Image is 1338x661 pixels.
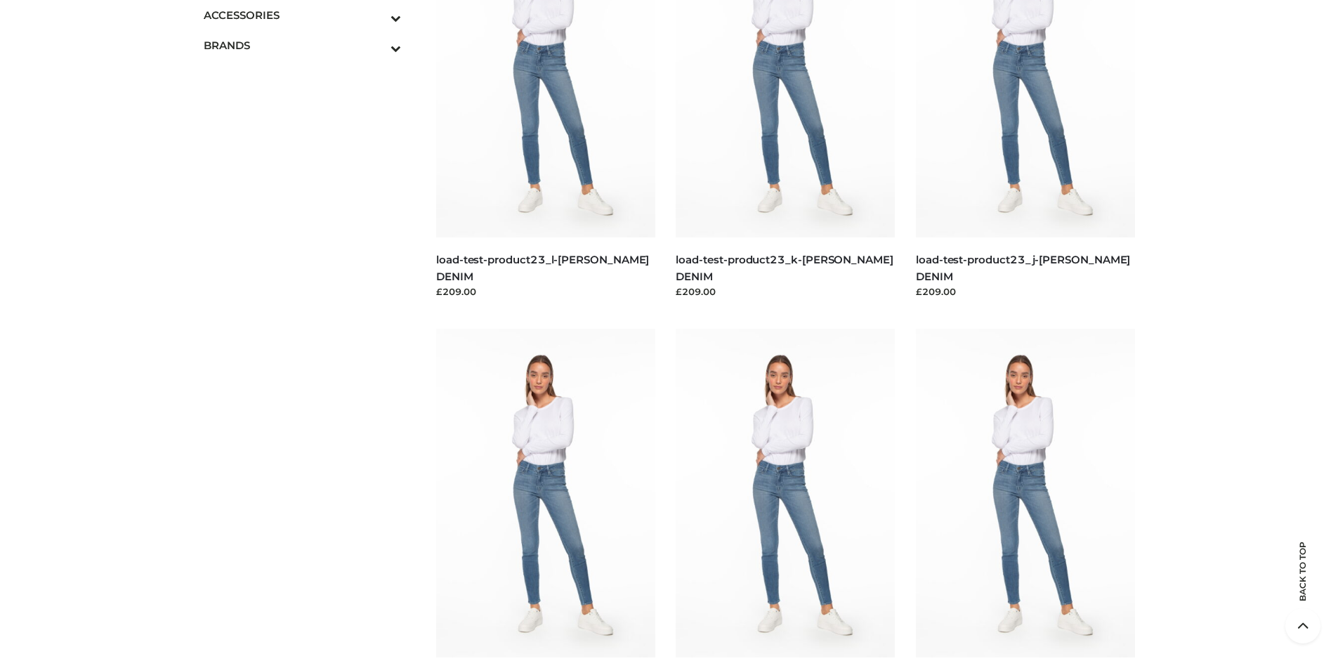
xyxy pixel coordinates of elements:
a: load-test-product23_j-[PERSON_NAME] DENIM [916,253,1130,282]
a: BRANDSToggle Submenu [204,30,402,60]
span: ACCESSORIES [204,7,402,23]
div: £209.00 [676,284,895,299]
div: £209.00 [916,284,1135,299]
div: £209.00 [436,284,655,299]
span: BRANDS [204,37,402,53]
button: Toggle Submenu [352,30,401,60]
span: Back to top [1285,566,1320,601]
a: load-test-product23_k-[PERSON_NAME] DENIM [676,253,893,282]
a: load-test-product23_l-[PERSON_NAME] DENIM [436,253,649,282]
